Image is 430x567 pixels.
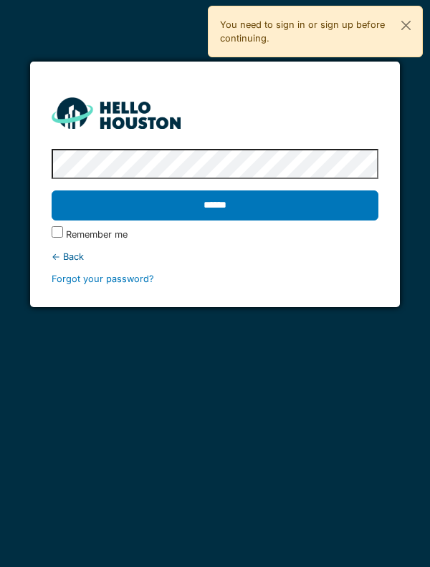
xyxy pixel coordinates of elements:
[52,273,154,284] a: Forgot your password?
[52,250,379,263] div: ← Back
[390,6,422,44] button: Close
[52,97,181,128] img: HH_line-BYnF2_Hg.png
[208,6,423,57] div: You need to sign in or sign up before continuing.
[66,228,128,241] label: Remember me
